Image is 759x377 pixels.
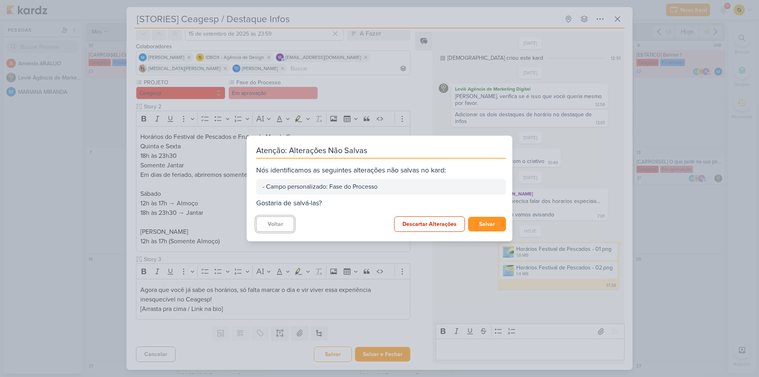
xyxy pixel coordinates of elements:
[256,165,506,176] div: Nós identificamos as seguintes alterações não salvas no kard:
[394,216,465,232] button: Descartar Alterações
[256,145,506,159] div: Atenção: Alterações Não Salvas
[468,217,506,231] button: Salvar
[262,182,500,191] div: - Campo personalizado: Fase do Processo
[256,198,506,208] div: Gostaria de salvá-las?
[256,216,294,232] button: Voltar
